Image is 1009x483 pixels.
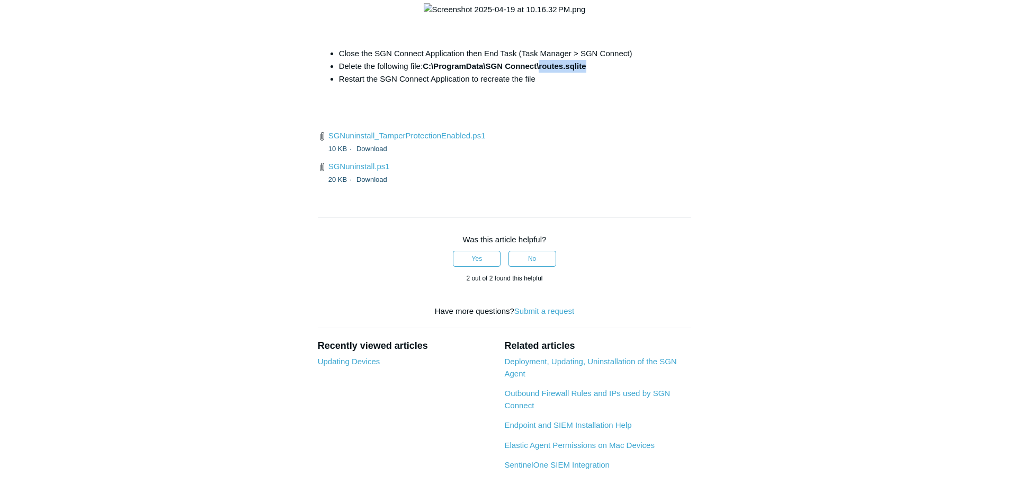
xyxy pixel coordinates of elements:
a: Download [356,145,387,153]
a: Updating Devices [318,357,380,366]
a: SGNuninstall.ps1 [328,162,390,171]
div: Have more questions? [318,305,692,318]
a: Download [356,175,387,183]
h2: Recently viewed articles [318,339,494,353]
li: Close the SGN Connect Application then End Task (Task Manager > SGN Connect) [339,47,692,60]
a: SentinelOne SIEM Integration [504,460,609,469]
strong: C:\ProgramData\SGN Connect\routes.sqlite [423,62,586,71]
button: This article was not helpful [508,251,556,267]
li: Delete the following file: [339,60,692,73]
a: Outbound Firewall Rules and IPs used by SGN Connect [504,389,670,410]
span: Was this article helpful? [463,235,547,244]
button: This article was helpful [453,251,501,267]
span: 2 out of 2 found this helpful [466,275,542,282]
span: 10 KB [328,145,354,153]
a: Submit a request [514,306,574,315]
a: SGNuninstall_TamperProtectionEnabled.ps1 [328,131,486,140]
h2: Related articles [504,339,691,353]
a: Endpoint and SIEM Installation Help [504,420,631,429]
li: Restart the SGN Connect Application to recreate the file [339,73,692,85]
a: Deployment, Updating, Uninstallation of the SGN Agent [504,357,676,378]
img: Screenshot 2025-04-19 at 10.16.32 PM.png [424,3,586,16]
span: 20 KB [328,175,354,183]
a: Elastic Agent Permissions on Mac Devices [504,441,654,450]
